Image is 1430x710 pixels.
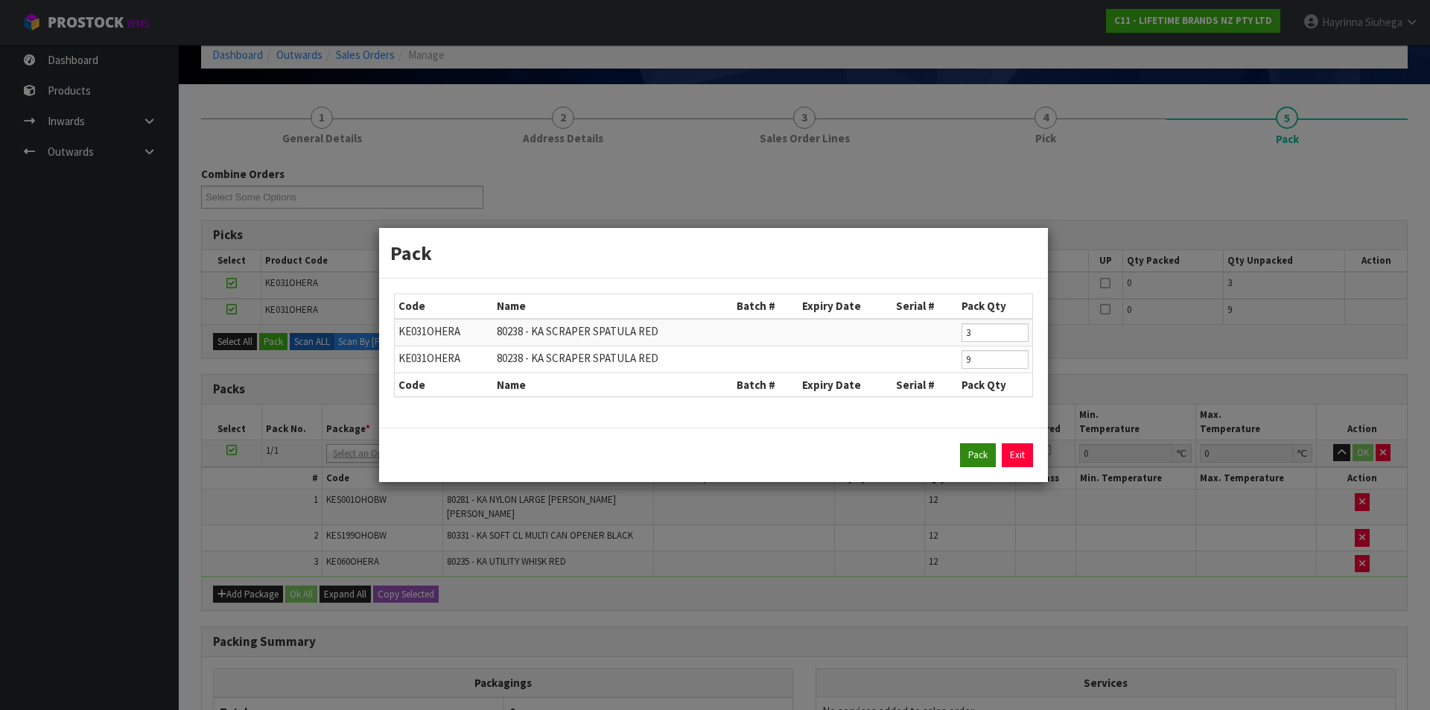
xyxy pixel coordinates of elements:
[398,351,460,365] span: KE031OHERA
[493,294,733,318] th: Name
[1002,443,1033,467] a: Exit
[733,294,798,318] th: Batch #
[733,373,798,396] th: Batch #
[960,443,996,467] button: Pack
[497,351,658,365] span: 80238 - KA SCRAPER SPATULA RED
[892,373,958,396] th: Serial #
[958,294,1032,318] th: Pack Qty
[497,324,658,338] span: 80238 - KA SCRAPER SPATULA RED
[390,239,1037,267] h3: Pack
[395,373,493,396] th: Code
[398,324,460,338] span: KE031OHERA
[798,373,892,396] th: Expiry Date
[892,294,958,318] th: Serial #
[958,373,1032,396] th: Pack Qty
[798,294,892,318] th: Expiry Date
[395,294,493,318] th: Code
[493,373,733,396] th: Name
